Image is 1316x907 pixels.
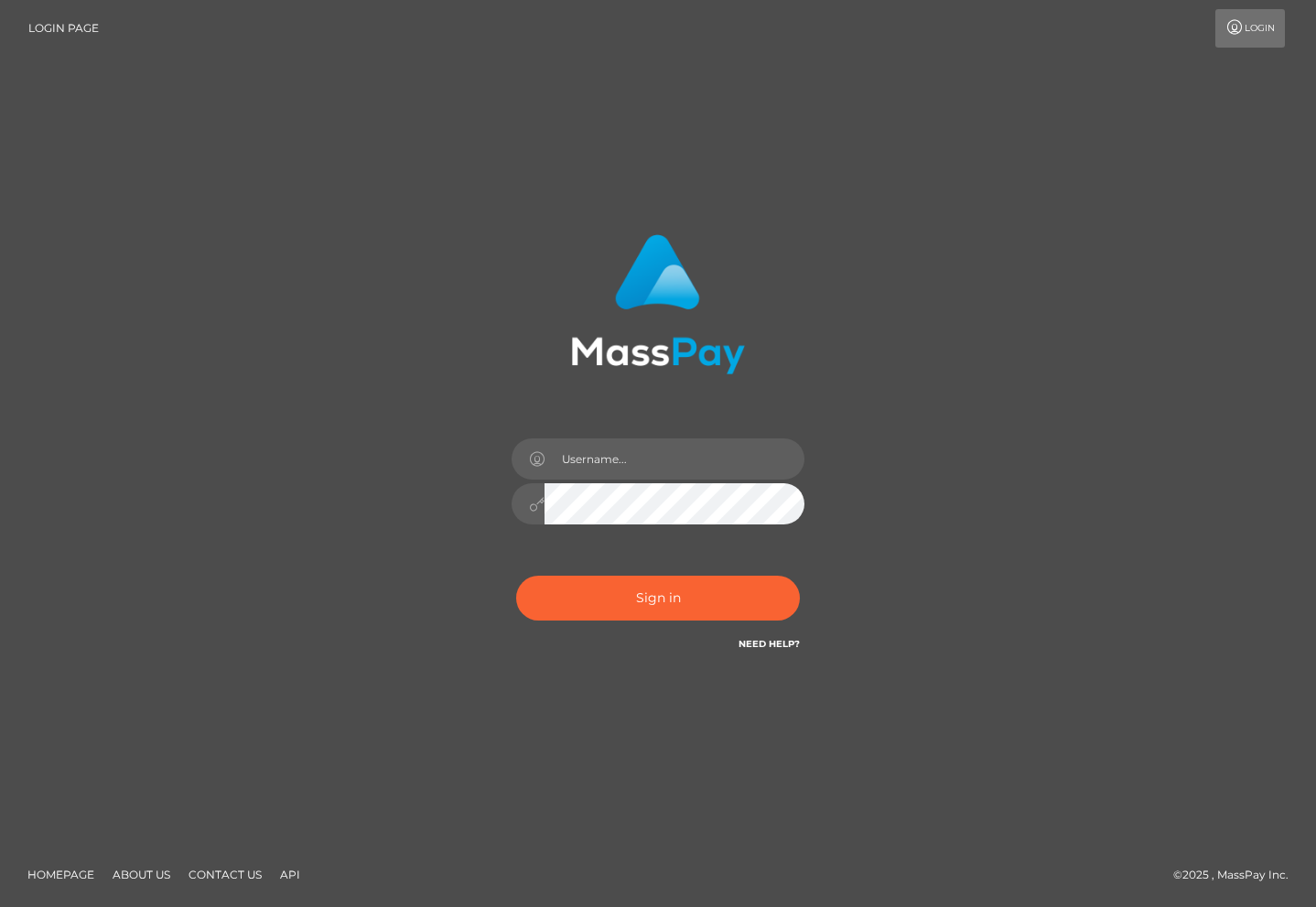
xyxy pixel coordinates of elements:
a: API [273,860,307,889]
a: Login Page [28,9,99,48]
a: Homepage [20,860,102,889]
a: About Us [105,860,178,889]
img: MassPay Login [571,234,745,374]
div: © 2025 , MassPay Inc. [1173,865,1302,885]
button: Sign in [516,576,800,621]
a: Contact Us [181,860,269,889]
input: Username... [545,438,804,480]
a: Need Help? [739,638,800,650]
a: Login [1215,9,1285,48]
